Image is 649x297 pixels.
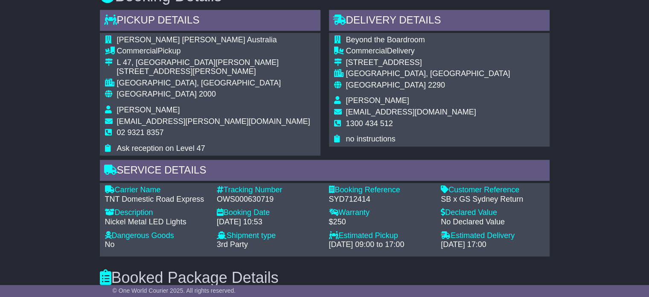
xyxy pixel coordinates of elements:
[346,96,409,105] span: [PERSON_NAME]
[217,208,320,218] div: Booking Date
[346,35,425,44] span: Beyond the Boardroom
[117,58,310,68] div: L 47, [GEOGRAPHIC_DATA][PERSON_NAME]
[217,231,320,241] div: Shipment type
[346,58,510,68] div: [STREET_ADDRESS]
[105,231,209,241] div: Dangerous Goods
[105,195,209,204] div: TNT Domestic Road Express
[105,218,209,227] div: Nickel Metal LED Lights
[329,185,433,195] div: Booking Reference
[105,208,209,218] div: Description
[346,81,426,89] span: [GEOGRAPHIC_DATA]
[441,185,544,195] div: Customer Reference
[117,67,310,76] div: [STREET_ADDRESS][PERSON_NAME]
[329,240,433,250] div: [DATE] 09:00 to 17:00
[117,35,277,44] span: [PERSON_NAME] [PERSON_NAME] Australia
[441,218,544,227] div: No Declared Value
[346,69,510,79] div: [GEOGRAPHIC_DATA], [GEOGRAPHIC_DATA]
[105,240,115,249] span: No
[117,106,180,114] span: [PERSON_NAME]
[113,287,236,294] span: © One World Courier 2025. All rights reserved.
[329,231,433,241] div: Estimated Pickup
[346,135,396,143] span: no instructions
[117,128,164,137] span: 02 9321 8357
[117,47,158,55] span: Commercial
[199,90,216,98] span: 2000
[217,240,248,249] span: 3rd Party
[346,119,393,128] span: 1300 434 512
[100,160,550,183] div: Service Details
[217,185,320,195] div: Tracking Number
[346,108,476,116] span: [EMAIL_ADDRESS][DOMAIN_NAME]
[441,208,544,218] div: Declared Value
[117,144,205,153] span: Ask reception on Level 47
[441,231,544,241] div: Estimated Delivery
[428,81,445,89] span: 2290
[329,218,433,227] div: $250
[117,117,310,126] span: [EMAIL_ADDRESS][PERSON_NAME][DOMAIN_NAME]
[117,90,197,98] span: [GEOGRAPHIC_DATA]
[441,195,544,204] div: SB x GS Sydney Return
[105,185,209,195] div: Carrier Name
[329,10,550,33] div: Delivery Details
[441,240,544,250] div: [DATE] 17:00
[117,47,310,56] div: Pickup
[329,208,433,218] div: Warranty
[117,79,310,88] div: [GEOGRAPHIC_DATA], [GEOGRAPHIC_DATA]
[217,218,320,227] div: [DATE] 10:53
[346,47,510,56] div: Delivery
[100,10,320,33] div: Pickup Details
[217,195,320,204] div: OWS000630719
[346,47,387,55] span: Commercial
[100,269,550,286] h3: Booked Package Details
[329,195,433,204] div: SYD712414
